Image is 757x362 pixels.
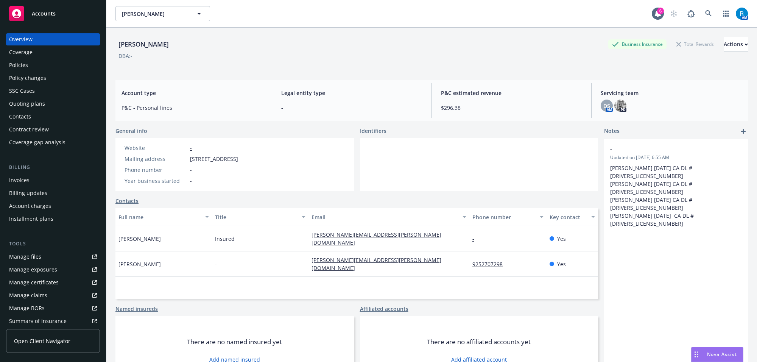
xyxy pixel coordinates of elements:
[6,251,100,263] a: Manage files
[692,347,701,362] div: Drag to move
[441,104,582,112] span: $296.38
[6,33,100,45] a: Overview
[281,104,422,112] span: -
[6,46,100,58] a: Coverage
[6,315,100,327] a: Summary of insurance
[736,8,748,20] img: photo
[550,213,587,221] div: Key contact
[427,337,531,346] span: There are no affiliated accounts yet
[657,8,664,14] div: 6
[9,251,41,263] div: Manage files
[115,127,147,135] span: General info
[701,6,716,21] a: Search
[6,187,100,199] a: Billing updates
[121,104,263,112] span: P&C - Personal lines
[9,123,49,136] div: Contract review
[472,261,509,268] a: 9252707298
[9,264,57,276] div: Manage exposures
[9,315,67,327] div: Summary of insurance
[9,187,47,199] div: Billing updates
[472,235,480,242] a: -
[9,85,35,97] div: SSC Cases
[6,240,100,248] div: Tools
[6,276,100,289] a: Manage certificates
[673,39,718,49] div: Total Rewards
[557,235,566,243] span: Yes
[125,144,187,152] div: Website
[6,3,100,24] a: Accounts
[9,98,45,110] div: Quoting plans
[125,155,187,163] div: Mailing address
[312,256,441,271] a: [PERSON_NAME][EMAIL_ADDRESS][PERSON_NAME][DOMAIN_NAME]
[190,166,192,174] span: -
[6,264,100,276] a: Manage exposures
[190,177,192,185] span: -
[118,52,132,60] div: DBA: -
[472,213,535,221] div: Phone number
[122,10,187,18] span: [PERSON_NAME]
[666,6,681,21] a: Start snowing
[187,337,282,346] span: There are no named insured yet
[215,260,217,268] span: -
[32,11,56,17] span: Accounts
[6,164,100,171] div: Billing
[6,200,100,212] a: Account charges
[115,39,172,49] div: [PERSON_NAME]
[14,337,70,345] span: Open Client Navigator
[6,72,100,84] a: Policy changes
[360,127,386,135] span: Identifiers
[610,164,742,228] p: [PERSON_NAME] [DATE] CA DL #[DRIVERS_LICENSE_NUMBER] [PERSON_NAME] [DATE] CA DL #[DRIVERS_LICENSE...
[9,136,65,148] div: Coverage gap analysis
[604,139,748,234] div: -Updated on [DATE] 6:55 AM[PERSON_NAME] [DATE] CA DL #[DRIVERS_LICENSE_NUMBER] [PERSON_NAME] [DAT...
[691,347,743,362] button: Nova Assist
[547,208,598,226] button: Key contact
[6,213,100,225] a: Installment plans
[125,177,187,185] div: Year business started
[312,231,441,246] a: [PERSON_NAME][EMAIL_ADDRESS][PERSON_NAME][DOMAIN_NAME]
[9,174,30,186] div: Invoices
[601,89,742,97] span: Servicing team
[118,235,161,243] span: [PERSON_NAME]
[608,39,667,49] div: Business Insurance
[6,136,100,148] a: Coverage gap analysis
[684,6,699,21] a: Report a Bug
[121,89,263,97] span: Account type
[190,155,238,163] span: [STREET_ADDRESS]
[9,72,46,84] div: Policy changes
[190,144,192,151] a: -
[9,111,31,123] div: Contacts
[308,208,469,226] button: Email
[6,289,100,301] a: Manage claims
[604,127,620,136] span: Notes
[118,260,161,268] span: [PERSON_NAME]
[115,197,139,205] a: Contacts
[610,154,742,161] span: Updated on [DATE] 6:55 AM
[312,213,458,221] div: Email
[724,37,748,52] button: Actions
[6,59,100,71] a: Policies
[557,260,566,268] span: Yes
[441,89,582,97] span: P&C estimated revenue
[724,37,748,51] div: Actions
[9,46,33,58] div: Coverage
[115,208,212,226] button: Full name
[9,200,51,212] div: Account charges
[9,33,33,45] div: Overview
[6,111,100,123] a: Contacts
[212,208,308,226] button: Title
[9,302,45,314] div: Manage BORs
[215,213,297,221] div: Title
[9,213,53,225] div: Installment plans
[6,98,100,110] a: Quoting plans
[125,166,187,174] div: Phone number
[281,89,422,97] span: Legal entity type
[603,102,610,110] span: DS
[118,213,201,221] div: Full name
[6,174,100,186] a: Invoices
[614,100,626,112] img: photo
[9,276,59,289] div: Manage certificates
[6,85,100,97] a: SSC Cases
[9,289,47,301] div: Manage claims
[115,305,158,313] a: Named insureds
